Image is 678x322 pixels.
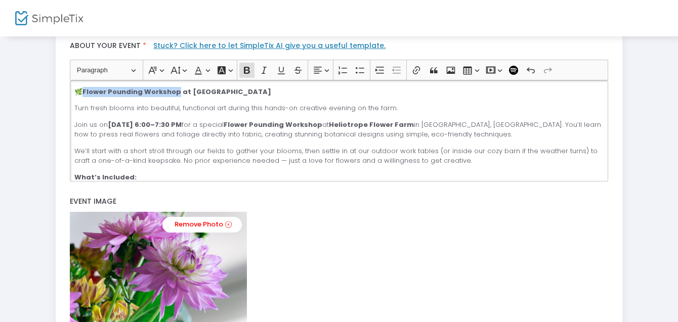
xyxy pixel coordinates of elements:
strong: What’s Included: [74,172,137,182]
strong: Heliotrope Flower Farm [329,120,414,129]
a: Remove Photo [162,217,242,233]
p: Turn fresh blooms into beautiful, functional art during this hands-on creative evening on the farm. [74,103,604,113]
a: Stuck? Click here to let SimpleTix AI give you a useful template. [153,40,386,51]
p: Join us on for a special at in [GEOGRAPHIC_DATA], [GEOGRAPHIC_DATA]. You’ll learn how to press re... [74,120,604,140]
p: We’ll start with a short stroll through our fields to gather your blooms, then settle in at our o... [74,146,604,166]
strong: [DATE] 6:00–7:30 PM [108,120,182,129]
div: Rich Text Editor, main [70,80,608,181]
label: About your event [65,36,613,60]
span: Paragraph [77,64,130,76]
p: 🌿 [74,87,604,97]
strong: Flower Pounding Workshop at [GEOGRAPHIC_DATA] [82,87,271,97]
button: Paragraph [72,62,141,78]
span: Event Image [70,196,116,206]
strong: Flower Pounding Workshop [224,120,322,129]
div: Editor toolbar [70,60,608,80]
